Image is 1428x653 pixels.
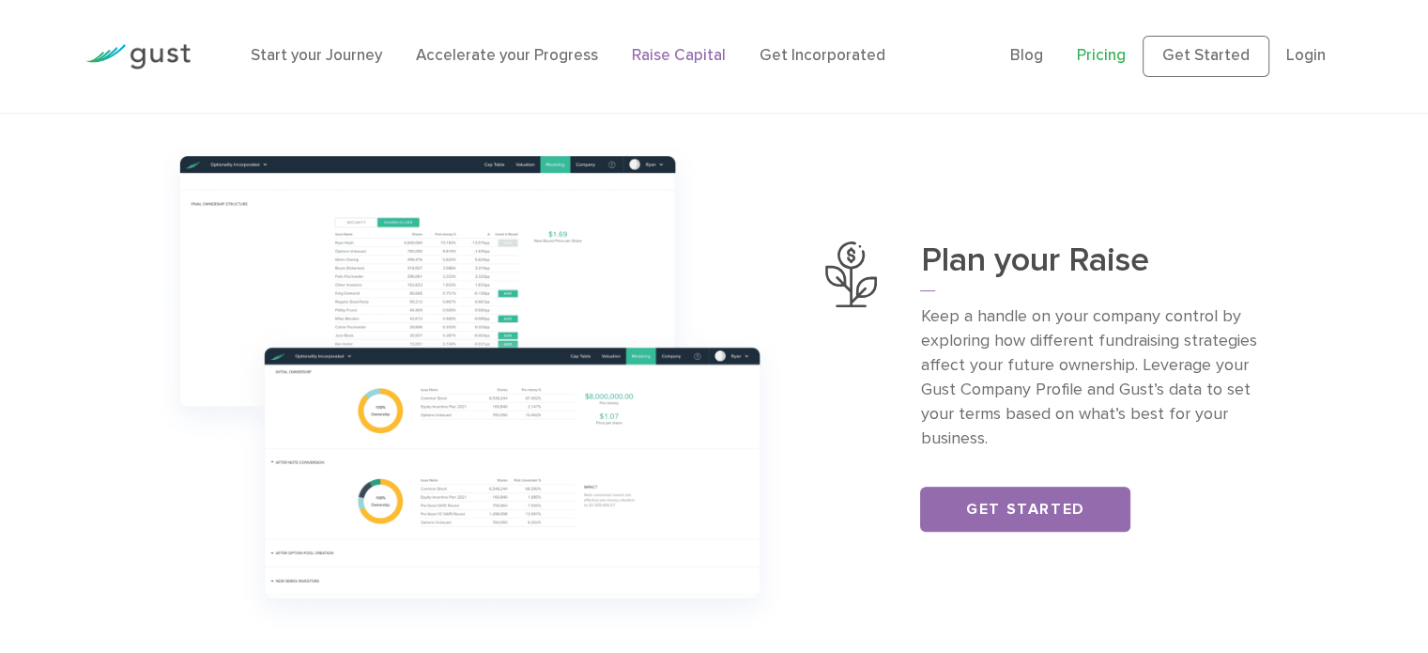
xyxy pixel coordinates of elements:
a: Login [1286,46,1326,65]
a: Accelerate your Progress [416,46,598,65]
a: Get Incorporated [760,46,885,65]
a: Get Started [920,487,1130,532]
img: Gust Logo [85,44,191,70]
img: Group 1146 [143,128,798,645]
a: Pricing [1077,46,1126,65]
a: Raise Capital [632,46,726,65]
a: Get Started [1143,36,1269,77]
a: Start your Journey [251,46,382,65]
img: Plan Your Raise [825,241,877,307]
p: Keep a handle on your company control by exploring how different fundraising strategies affect yo... [920,304,1285,450]
a: Blog [1010,46,1043,65]
h3: Plan your Raise [920,241,1285,291]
